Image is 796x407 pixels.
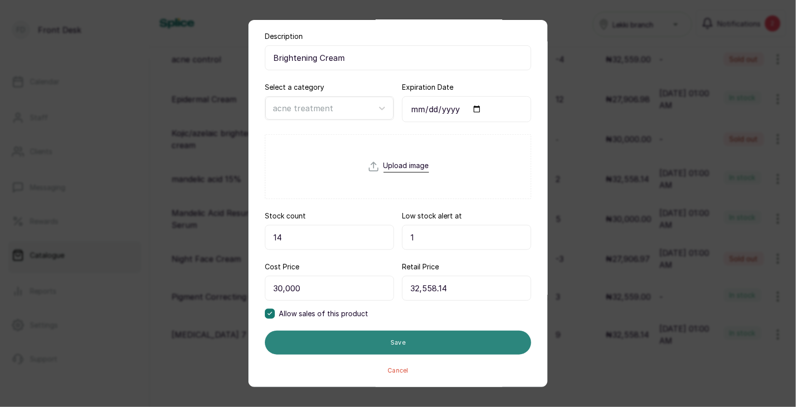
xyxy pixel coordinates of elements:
input: Enter price [265,276,394,301]
label: Select a category [265,82,324,92]
label: Retail Price [402,262,439,272]
label: Cost Price [265,262,299,272]
label: Description [265,31,303,41]
input: 0 [402,225,531,250]
span: Allow sales of this product [279,309,368,319]
label: Expiration Date [402,82,453,92]
label: Low stock alert at [402,211,462,221]
input: Enter price [402,276,531,301]
label: Stock count [265,211,306,221]
input: 0 [265,225,394,250]
input: A brief description of this service [265,45,531,70]
button: Save [265,331,531,355]
button: Cancel [388,367,408,375]
input: DD/MM/YY [402,96,531,122]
